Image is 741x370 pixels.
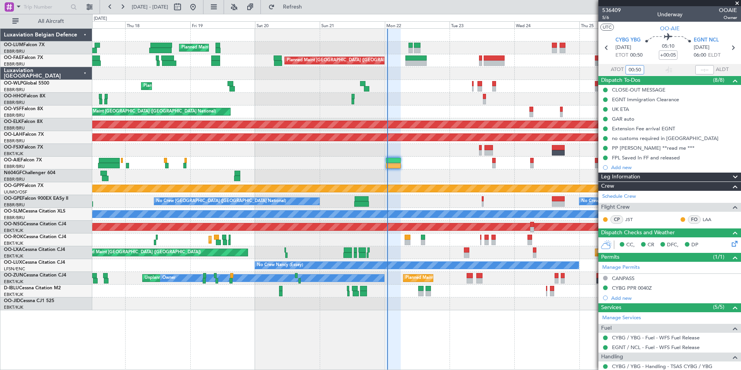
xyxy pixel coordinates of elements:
span: 06:00 [694,52,706,59]
span: OO-LXA [4,247,22,252]
div: Mon 22 [385,21,450,28]
div: Owner [162,272,176,284]
span: OO-JID [4,299,20,303]
span: Crew [601,182,614,191]
a: EBKT/KJK [4,151,23,157]
span: EGNT NCL [694,36,719,44]
span: OO-HHO [4,94,24,99]
span: (1/1) [713,253,724,261]
span: OOAIE [719,6,737,14]
span: CC, [626,241,635,249]
span: OO-GPE [4,196,22,201]
span: OO-WLP [4,81,23,86]
span: OO-VSF [4,107,22,111]
div: Wed 17 [60,21,125,28]
span: ALDT [716,66,729,74]
span: Leg Information [601,173,640,182]
a: UUMO/OSF [4,189,27,195]
div: [DATE] [94,16,107,22]
a: EBBR/BRU [4,176,25,182]
button: Refresh [265,1,311,13]
span: OO-ROK [4,235,23,239]
span: Fuel [601,324,612,333]
div: Planned Maint [GEOGRAPHIC_DATA] ([GEOGRAPHIC_DATA] National) [287,55,427,66]
a: Manage Permits [602,264,640,271]
input: Trip Number [24,1,68,13]
a: OO-ELKFalcon 8X [4,119,43,124]
a: OO-AIEFalcon 7X [4,158,42,163]
a: Manage Services [602,314,641,322]
div: PP [PERSON_NAME] **read me *** [612,145,694,151]
a: CYBG / YBG - Fuel - WFS Fuel Release [612,334,700,341]
a: EBKT/KJK [4,253,23,259]
a: OO-LXACessna Citation CJ4 [4,247,65,252]
div: UK ETA [612,106,629,112]
input: --:-- [626,65,644,74]
span: OO-AIE [660,24,680,33]
div: Planned Maint Kortrijk-[GEOGRAPHIC_DATA] [211,234,301,246]
a: EBBR/BRU [4,48,25,54]
span: [DATE] [615,44,631,52]
a: OO-ZUNCessna Citation CJ4 [4,273,66,278]
div: Unplanned Maint [GEOGRAPHIC_DATA]-[GEOGRAPHIC_DATA] [145,272,270,284]
span: OO-FSX [4,145,22,150]
span: (5/5) [713,303,724,311]
div: Add new [611,164,737,171]
span: 5/6 [602,14,621,21]
a: LFSN/ENC [4,266,25,272]
div: Planned Maint Liege [143,80,184,92]
a: OO-NSGCessna Citation CJ4 [4,222,66,226]
span: N604GF [4,171,22,175]
span: Flight Crew [601,203,630,212]
div: AOG Maint [GEOGRAPHIC_DATA] ([GEOGRAPHIC_DATA] National) [81,106,216,118]
a: OO-ROKCessna Citation CJ4 [4,235,66,239]
span: OO-FAE [4,55,22,60]
span: D-IBLU [4,286,19,290]
a: EBKT/KJK [4,292,23,297]
div: Planned Maint Kortrijk-[GEOGRAPHIC_DATA] [597,247,688,258]
a: EBBR/BRU [4,215,25,221]
div: Fri 19 [190,21,255,28]
a: OO-FAEFalcon 7X [4,55,43,60]
div: Planned Maint [GEOGRAPHIC_DATA] ([GEOGRAPHIC_DATA] National) [181,42,322,54]
span: DP [691,241,698,249]
span: 00:50 [630,52,643,59]
a: OO-SLMCessna Citation XLS [4,209,65,214]
span: Owner [719,14,737,21]
span: 536409 [602,6,621,14]
div: Underway [657,10,682,19]
a: EBBR/BRU [4,61,25,67]
div: EGNT Immigration Clearance [612,96,679,103]
a: EBKT/KJK [4,228,23,233]
div: No Crew [GEOGRAPHIC_DATA] ([GEOGRAPHIC_DATA] National) [156,195,286,207]
div: CP [610,215,623,224]
span: ATOT [611,66,624,74]
div: CYBG PPR 0040Z [612,285,652,291]
a: EBBR/BRU [4,125,25,131]
div: Sat 20 [255,21,320,28]
span: Dispatch To-Dos [601,76,640,85]
div: no customs required in [GEOGRAPHIC_DATA] [612,135,719,142]
a: OO-GPEFalcon 900EX EASy II [4,196,68,201]
span: Dispatch Checks and Weather [601,228,675,237]
span: OO-ELK [4,119,21,124]
span: (8/8) [713,76,724,84]
input: --:-- [695,65,714,74]
span: OO-LUM [4,43,23,47]
a: EBBR/BRU [4,112,25,118]
div: Sun 21 [320,21,384,28]
a: EBBR/BRU [4,138,25,144]
a: OO-LAHFalcon 7X [4,132,44,137]
span: Services [601,303,621,312]
div: Planned Maint Kortrijk-[GEOGRAPHIC_DATA] [405,272,496,284]
a: OO-FSXFalcon 7X [4,145,43,150]
span: OO-SLM [4,209,22,214]
div: CANPASS [612,275,634,282]
a: D-IBLUCessna Citation M2 [4,286,61,290]
div: No Crew Nancy (Essey) [257,259,303,271]
div: FPL Saved In FF and released [612,154,680,161]
a: LAA [703,216,720,223]
span: Permits [601,253,619,262]
button: UTC [600,24,614,31]
div: GAR auto [612,116,634,122]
